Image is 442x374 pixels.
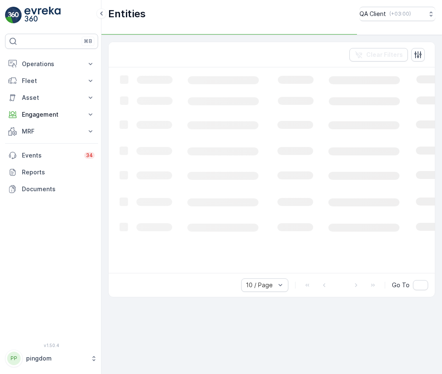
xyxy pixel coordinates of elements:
[5,343,98,348] span: v 1.50.4
[5,123,98,140] button: MRF
[5,350,98,367] button: PPpingdom
[22,127,81,136] p: MRF
[22,168,95,176] p: Reports
[24,7,61,24] img: logo_light-DOdMpM7g.png
[22,185,95,193] p: Documents
[7,352,21,365] div: PP
[5,147,98,164] a: Events34
[22,151,79,160] p: Events
[108,7,146,21] p: Entities
[389,11,411,17] p: ( +03:00 )
[5,164,98,181] a: Reports
[366,51,403,59] p: Clear Filters
[5,181,98,198] a: Documents
[84,38,92,45] p: ⌘B
[349,48,408,61] button: Clear Filters
[86,152,93,159] p: 34
[22,110,81,119] p: Engagement
[5,106,98,123] button: Engagement
[5,89,98,106] button: Asset
[5,56,98,72] button: Operations
[22,60,81,68] p: Operations
[22,77,81,85] p: Fleet
[359,10,386,18] p: QA Client
[22,93,81,102] p: Asset
[359,7,435,21] button: QA Client(+03:00)
[5,7,22,24] img: logo
[26,354,86,363] p: pingdom
[392,281,410,289] span: Go To
[5,72,98,89] button: Fleet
